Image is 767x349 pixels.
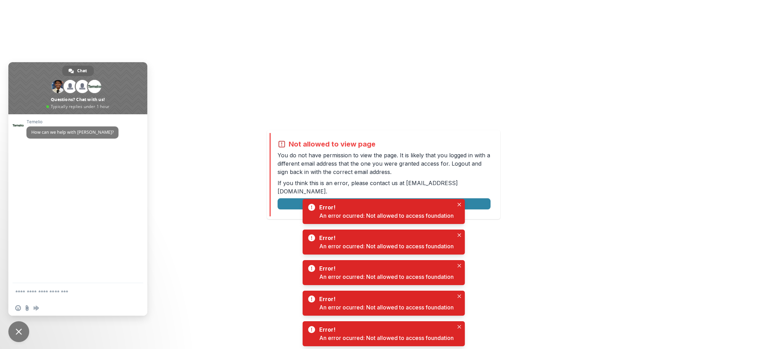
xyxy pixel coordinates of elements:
button: Close [455,231,463,239]
span: How can we help with [PERSON_NAME]? [31,129,114,135]
div: Error! [319,295,451,303]
button: Close [455,323,463,331]
textarea: Compose your message... [15,289,125,295]
span: Send a file [24,305,30,311]
h2: Not allowed to view page [289,140,376,148]
div: Error! [319,325,451,334]
button: Close [455,261,463,270]
div: An error ocurred: Not allowed to access foundation [319,334,454,342]
button: Close [455,200,463,209]
div: An error ocurred: Not allowed to access foundation [319,242,454,250]
div: Error! [319,203,451,211]
span: Insert an emoji [15,305,21,311]
span: Chat [77,66,87,76]
div: Error! [319,234,451,242]
button: Close [455,292,463,300]
p: If you think this is an error, please contact us at . [278,179,490,196]
a: [EMAIL_ADDRESS][DOMAIN_NAME] [278,180,458,195]
p: You do not have permission to view the page. It is likely that you logged in with a different ema... [278,151,490,176]
div: Chat [62,66,94,76]
span: Audio message [33,305,39,311]
span: Temelio [26,119,118,124]
button: Logout [278,198,490,209]
div: An error ocurred: Not allowed to access foundation [319,303,454,311]
div: An error ocurred: Not allowed to access foundation [319,211,454,220]
div: Close chat [8,321,29,342]
div: Error! [319,264,451,273]
div: An error ocurred: Not allowed to access foundation [319,273,454,281]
